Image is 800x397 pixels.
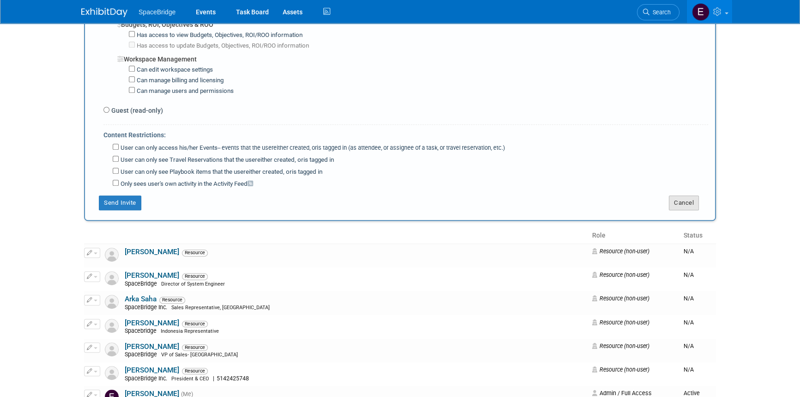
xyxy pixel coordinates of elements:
[125,248,179,256] a: [PERSON_NAME]
[103,125,708,142] div: Content Restrictions:
[135,76,224,85] label: Can manage billing and licensing
[680,228,716,244] th: Status
[159,297,185,303] span: Resource
[684,248,694,255] span: N/A
[592,342,649,349] span: Resource (non-user)
[105,366,119,380] img: Resource
[125,342,179,351] a: [PERSON_NAME]
[171,305,270,311] span: Sales Representative, [GEOGRAPHIC_DATA]
[135,31,303,40] label: Has access to view Budgets, Objectives, ROI/ROO information
[105,295,119,309] img: Resource
[592,271,649,278] span: Resource (non-user)
[135,66,213,74] label: Can edit workspace settings
[637,4,679,20] a: Search
[684,295,694,302] span: N/A
[592,390,652,397] span: Admin / Full Access
[125,351,160,358] span: SpaceBridge
[125,304,170,311] span: SpaceBridge Inc.
[105,319,119,333] img: Resource
[592,319,649,326] span: Resource (non-user)
[117,50,708,64] div: Workspace Management
[213,375,214,382] span: |
[109,106,163,115] label: Guest (read-only)
[161,352,238,358] span: VP of Sales- [GEOGRAPHIC_DATA]
[592,295,649,302] span: Resource (non-user)
[119,144,505,153] label: User can only access his/her Events
[105,271,119,285] img: Resource
[684,342,694,349] span: N/A
[684,366,694,373] span: N/A
[218,144,505,151] span: -- events that the user is tagged in (as attendee, or assignee of a task, or travel reservation, ...
[684,319,694,326] span: N/A
[182,273,208,280] span: Resource
[161,281,225,287] span: Director of System Engineer
[105,342,119,356] img: Resource
[119,156,334,165] label: User can only see Travel Reservations that the user is tagged in
[125,319,179,327] a: [PERSON_NAME]
[125,295,157,303] a: Arka Saha
[119,168,322,177] label: User can only see Playbook items that the user is tagged in
[119,180,253,189] label: Only sees user's own activity in the Activity Feed
[649,9,671,16] span: Search
[214,375,252,382] span: 5142425748
[684,390,700,397] span: Active
[246,168,292,175] span: either created, or
[692,3,709,21] img: Elizabeth Gelerman
[105,248,119,262] img: Resource
[669,195,699,210] button: Cancel
[182,321,208,327] span: Resource
[273,144,317,151] span: either created, or
[171,376,209,382] span: President & CEO
[182,344,208,351] span: Resource
[81,8,127,17] img: ExhibitDay
[592,248,649,255] span: Resource (non-user)
[182,250,208,256] span: Resource
[135,42,309,50] label: Has access to update Budgets, Objectives, ROI/ROO information
[125,271,179,280] a: [PERSON_NAME]
[125,328,159,334] span: Spacebridge
[161,328,219,334] span: Indonesia Representative
[139,8,176,16] span: SpaceBridge
[99,195,141,210] button: Send Invite
[257,156,303,163] span: either created, or
[125,375,170,382] span: SpaceBridge Inc.
[125,281,160,287] span: SpaceBridge
[135,87,234,96] label: Can manage users and permissions
[592,366,649,373] span: Resource (non-user)
[125,366,179,374] a: [PERSON_NAME]
[588,228,680,244] th: Role
[684,271,694,278] span: N/A
[182,368,208,374] span: Resource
